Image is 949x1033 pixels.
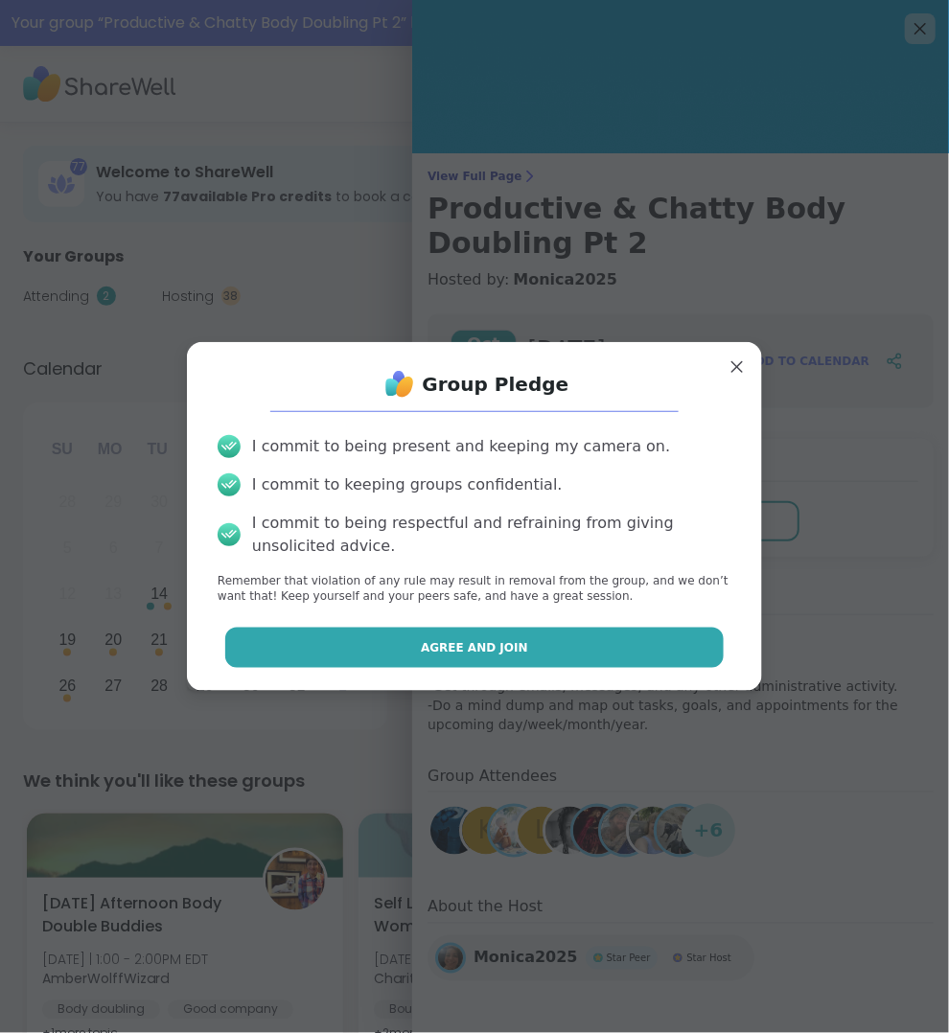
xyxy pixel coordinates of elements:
[252,512,731,558] div: I commit to being respectful and refraining from giving unsolicited advice.
[225,628,725,668] button: Agree and Join
[252,435,670,458] div: I commit to being present and keeping my camera on.
[381,365,419,403] img: ShareWell Logo
[252,473,563,496] div: I commit to keeping groups confidential.
[421,639,528,656] span: Agree and Join
[423,371,569,398] h1: Group Pledge
[218,573,731,606] p: Remember that violation of any rule may result in removal from the group, and we don’t want that!...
